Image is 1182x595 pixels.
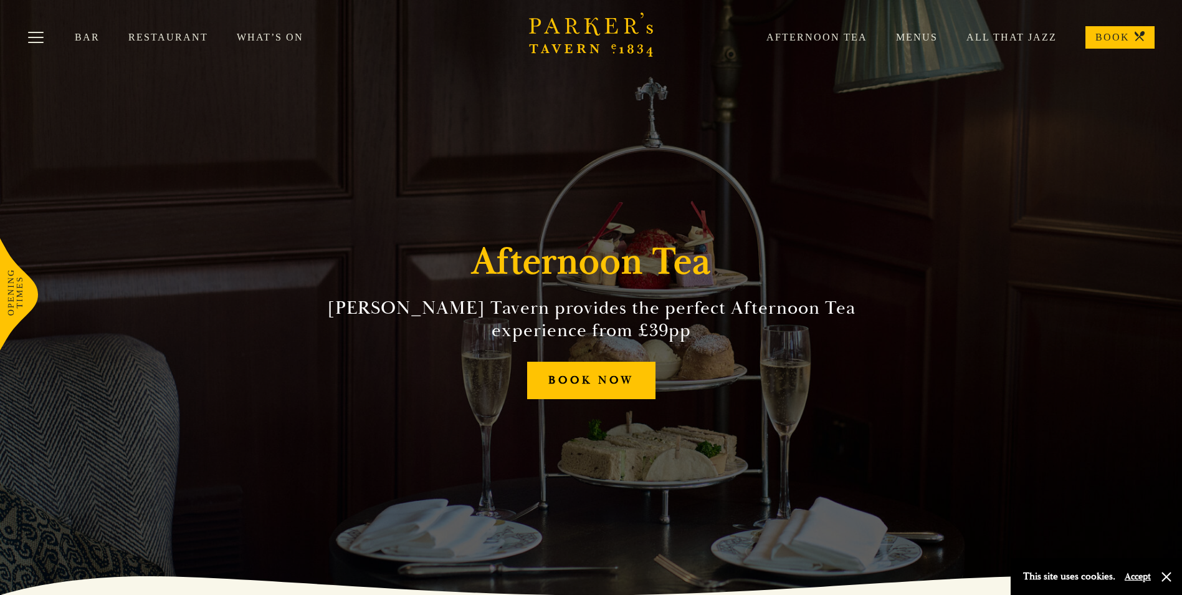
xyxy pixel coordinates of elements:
[1023,568,1115,586] p: This site uses cookies.
[527,362,655,400] a: BOOK NOW
[472,239,711,284] h1: Afternoon Tea
[1125,571,1151,583] button: Accept
[307,297,875,342] h2: [PERSON_NAME] Tavern provides the perfect Afternoon Tea experience from £39pp
[1160,571,1173,583] button: Close and accept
